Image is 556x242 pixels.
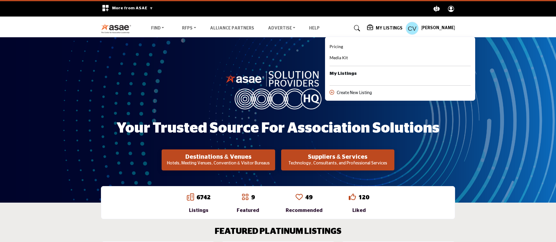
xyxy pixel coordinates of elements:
[117,119,439,138] h1: Your Trusted Source for Association Solutions
[367,25,403,32] div: My Listings
[376,26,403,31] h5: My Listings
[283,153,393,161] h2: Suppliers & Services
[349,193,356,201] i: Go to Liked
[330,54,348,62] a: Media Kit
[101,23,134,33] img: Site Logo
[112,6,153,10] span: More from ASAE
[196,195,211,201] a: 6742
[330,44,343,49] span: Pricing
[226,69,331,109] img: image
[237,207,259,214] div: Featured
[210,26,254,30] a: Alliance Partners
[264,24,300,32] a: Advertise
[163,153,273,161] h2: Destinations & Venues
[330,43,343,51] a: Pricing
[281,149,394,170] button: Suppliers & Services Technology, Consultants, and Professional Services
[348,23,364,33] a: Search
[187,207,211,214] div: Listings
[178,24,200,32] a: RFPs
[421,25,455,31] h5: [PERSON_NAME]
[358,195,369,201] a: 120
[98,1,157,17] div: More from ASAE
[325,37,475,101] div: My Listings
[215,227,342,237] h2: FEATURED PLATINUM LISTINGS
[330,55,348,60] span: Media Kit
[162,149,275,170] button: Destinations & Venues Hotels, Meeting Venues, Convention & Visitor Bureaus
[330,90,471,96] div: Create New Listing
[349,207,369,214] div: Liked
[242,193,249,202] a: Go to Featured
[251,195,255,201] a: 9
[283,161,393,167] p: Technology, Consultants, and Professional Services
[147,24,169,32] a: Find
[305,195,312,201] a: 49
[296,193,303,202] a: Go to Recommended
[286,207,323,214] div: Recommended
[309,26,320,30] a: Help
[163,161,273,167] p: Hotels, Meeting Venues, Convention & Visitor Bureaus
[330,70,357,77] b: My Listings
[406,22,419,35] button: Show hide supplier dropdown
